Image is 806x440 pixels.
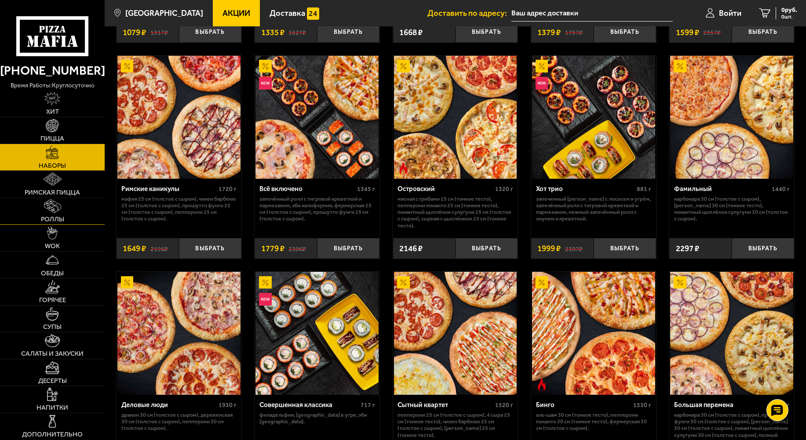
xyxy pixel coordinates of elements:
[219,185,237,193] span: 1720 г
[41,270,64,277] span: Обеды
[39,297,66,303] span: Горячее
[259,293,272,306] img: Новинка
[393,56,518,179] a: АкционныйОстрое блюдоОстровский
[121,60,134,72] img: Акционный
[121,185,217,193] div: Римские каникулы
[259,276,272,289] img: Акционный
[456,238,518,259] button: Выбрать
[594,238,656,259] button: Выбрать
[121,276,134,289] img: Акционный
[123,244,146,252] span: 1649 ₽
[45,243,60,249] span: WOK
[703,28,721,36] s: 2357 ₽
[511,5,673,22] input: Ваш адрес доставки
[633,401,651,409] span: 1530 г
[565,28,583,36] s: 1757 ₽
[40,135,64,142] span: Пицца
[43,324,62,330] span: Супы
[259,185,355,193] div: Всё включено
[531,56,656,179] a: АкционныйНовинкаХот трио
[179,238,241,259] button: Выбрать
[261,28,284,36] span: 1335 ₽
[261,244,284,252] span: 1779 ₽
[25,189,80,196] span: Римская пицца
[565,244,583,252] s: 2307 ₽
[676,244,699,252] span: 2297 ₽
[46,108,59,115] span: Хит
[317,22,379,43] button: Выбрать
[670,272,793,395] img: Большая перемена
[495,185,513,193] span: 1320 г
[536,401,631,409] div: Бинго
[397,60,410,72] img: Акционный
[41,216,64,223] span: Роллы
[307,7,320,20] img: 15daf4d41897b9f0e9f617042186c801.svg
[536,411,652,432] p: Аль-Шам 30 см (тонкое тесто), Пепперони Пиканто 30 см (тонкое тесто), Фермерская 30 см (толстое с...
[222,9,250,17] span: Акции
[536,60,548,72] img: Акционный
[357,185,375,193] span: 1345 г
[317,238,379,259] button: Выбрать
[536,77,548,90] img: Новинка
[255,56,379,179] img: Всё включено
[781,7,797,13] span: 0 руб.
[674,60,686,72] img: Акционный
[674,195,790,222] p: Карбонара 30 см (толстое с сыром), [PERSON_NAME] 30 см (тонкое тесто), Пикантный цыплёнок сулугун...
[399,28,423,36] span: 1668 ₽
[259,401,358,409] div: Совершенная классика
[39,162,66,169] span: Наборы
[259,195,375,222] p: Запечённый ролл с тигровой креветкой и пармезаном, Эби Калифорния, Фермерская 25 см (толстое с сы...
[179,22,241,43] button: Выбрать
[270,9,305,17] span: Доставка
[674,276,686,289] img: Акционный
[394,272,517,395] img: Сытный квартет
[361,401,375,409] span: 717 г
[117,56,241,179] a: АкционныйРимские каникулы
[125,9,203,17] span: [GEOGRAPHIC_DATA]
[259,77,272,90] img: Новинка
[121,411,237,432] p: Дракон 30 см (толстое с сыром), Деревенская 30 см (толстое с сыром), Пепперони 30 см (толстое с с...
[536,276,548,289] img: Акционный
[22,431,83,438] span: Дополнительно
[36,404,68,411] span: Напитки
[255,56,379,179] a: АкционныйНовинкаВсё включено
[255,272,379,395] img: Совершенная классика
[288,244,306,252] s: 2306 ₽
[121,401,217,409] div: Деловые люди
[531,272,656,395] a: АкционныйОстрое блюдоБинго
[456,22,518,43] button: Выбрать
[772,185,790,193] span: 1440 г
[398,401,493,409] div: Сытный квартет
[398,185,493,193] div: Островский
[536,185,635,193] div: Хот трио
[394,56,517,179] img: Островский
[21,350,84,357] span: Салаты и закуски
[537,28,561,36] span: 1379 ₽
[117,272,241,395] a: АкционныйДеловые люди
[536,195,652,222] p: Запеченный [PERSON_NAME] с лососем и угрём, Запечённый ролл с тигровой креветкой и пармезаном, Не...
[669,56,794,179] a: АкционныйФамильный
[537,244,561,252] span: 1999 ₽
[594,22,656,43] button: Выбрать
[532,272,655,395] img: Бинго
[732,238,794,259] button: Выбрать
[674,185,770,193] div: Фамильный
[637,185,651,193] span: 881 г
[121,195,237,222] p: Мафия 25 см (толстое с сыром), Чикен Барбекю 25 см (толстое с сыром), Прошутто Фунги 25 см (толст...
[676,28,699,36] span: 1599 ₽
[781,14,797,19] span: 0 шт.
[150,244,168,252] s: 2196 ₽
[219,401,237,409] span: 1930 г
[397,162,410,175] img: Острое блюдо
[536,378,548,391] img: Острое блюдо
[38,378,67,384] span: Десерты
[398,195,513,229] p: Мясная с грибами 25 см (тонкое тесто), Пепперони Пиканто 25 см (тонкое тесто), Пикантный цыплёнок...
[255,272,379,395] a: АкционныйНовинкаСовершенная классика
[674,401,770,409] div: Большая перемена
[259,411,375,425] p: Филадельфия, [GEOGRAPHIC_DATA] в угре, Эби [GEOGRAPHIC_DATA].
[732,22,794,43] button: Выбрать
[117,56,241,179] img: Римские каникулы
[399,244,423,252] span: 2146 ₽
[670,56,793,179] img: Фамильный
[288,28,306,36] s: 1627 ₽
